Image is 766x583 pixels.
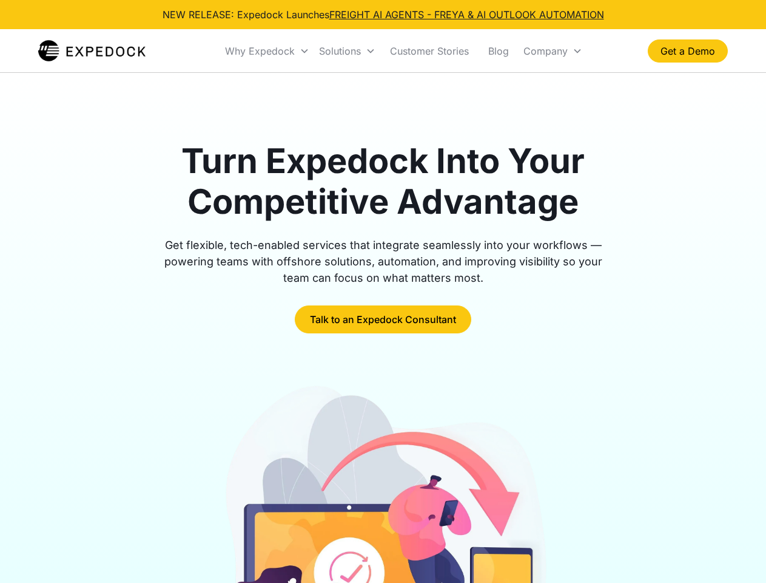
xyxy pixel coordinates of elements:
[648,39,728,63] a: Get a Demo
[38,39,146,63] img: Expedock Logo
[523,45,568,57] div: Company
[150,141,616,222] h1: Turn Expedock Into Your Competitive Advantage
[295,305,471,333] a: Talk to an Expedock Consultant
[150,237,616,286] div: Get flexible, tech-enabled services that integrate seamlessly into your workflows — powering team...
[163,7,604,22] div: NEW RELEASE: Expedock Launches
[380,30,479,72] a: Customer Stories
[38,39,146,63] a: home
[479,30,519,72] a: Blog
[314,30,380,72] div: Solutions
[225,45,295,57] div: Why Expedock
[519,30,587,72] div: Company
[319,45,361,57] div: Solutions
[705,525,766,583] iframe: Chat Widget
[220,30,314,72] div: Why Expedock
[329,9,604,21] a: FREIGHT AI AGENTS - FREYA & AI OUTLOOK AUTOMATION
